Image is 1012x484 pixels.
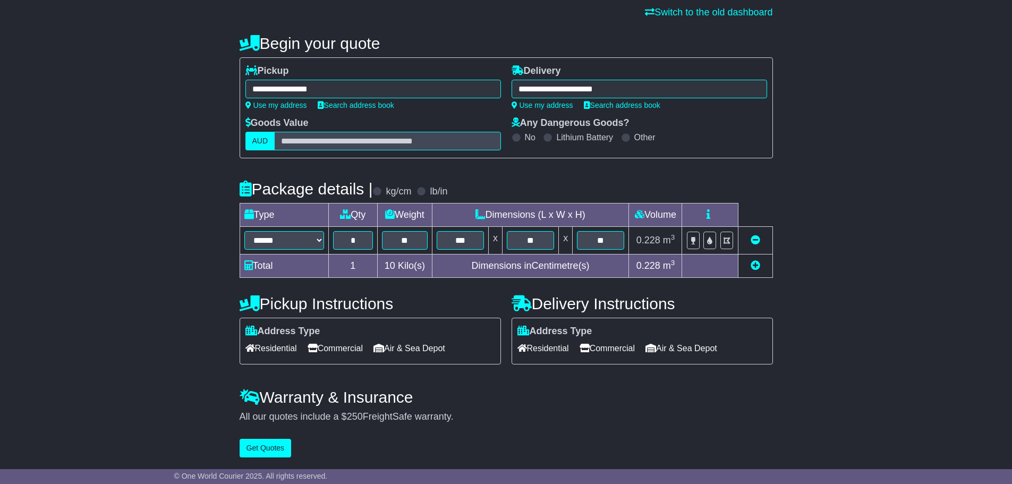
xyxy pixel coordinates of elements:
[308,340,363,356] span: Commercial
[580,340,635,356] span: Commercial
[559,227,573,254] td: x
[245,340,297,356] span: Residential
[525,132,535,142] label: No
[174,472,328,480] span: © One World Courier 2025. All rights reserved.
[328,254,378,278] td: 1
[663,235,675,245] span: m
[634,132,656,142] label: Other
[512,65,561,77] label: Delivery
[488,227,502,254] td: x
[240,439,292,457] button: Get Quotes
[245,326,320,337] label: Address Type
[245,132,275,150] label: AUD
[386,186,411,198] label: kg/cm
[245,101,307,109] a: Use my address
[240,35,773,52] h4: Begin your quote
[636,235,660,245] span: 0.228
[584,101,660,109] a: Search address book
[240,254,328,278] td: Total
[556,132,613,142] label: Lithium Battery
[671,259,675,267] sup: 3
[751,260,760,271] a: Add new item
[373,340,445,356] span: Air & Sea Depot
[629,203,682,227] td: Volume
[512,295,773,312] h4: Delivery Instructions
[240,203,328,227] td: Type
[430,186,447,198] label: lb/in
[245,65,289,77] label: Pickup
[240,180,373,198] h4: Package details |
[512,117,630,129] label: Any Dangerous Goods?
[378,254,432,278] td: Kilo(s)
[240,388,773,406] h4: Warranty & Insurance
[517,340,569,356] span: Residential
[240,295,501,312] h4: Pickup Instructions
[385,260,395,271] span: 10
[432,254,629,278] td: Dimensions in Centimetre(s)
[751,235,760,245] a: Remove this item
[645,340,717,356] span: Air & Sea Depot
[245,117,309,129] label: Goods Value
[517,326,592,337] label: Address Type
[240,411,773,423] div: All our quotes include a $ FreightSafe warranty.
[663,260,675,271] span: m
[318,101,394,109] a: Search address book
[347,411,363,422] span: 250
[636,260,660,271] span: 0.228
[512,101,573,109] a: Use my address
[378,203,432,227] td: Weight
[645,7,772,18] a: Switch to the old dashboard
[432,203,629,227] td: Dimensions (L x W x H)
[328,203,378,227] td: Qty
[671,233,675,241] sup: 3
